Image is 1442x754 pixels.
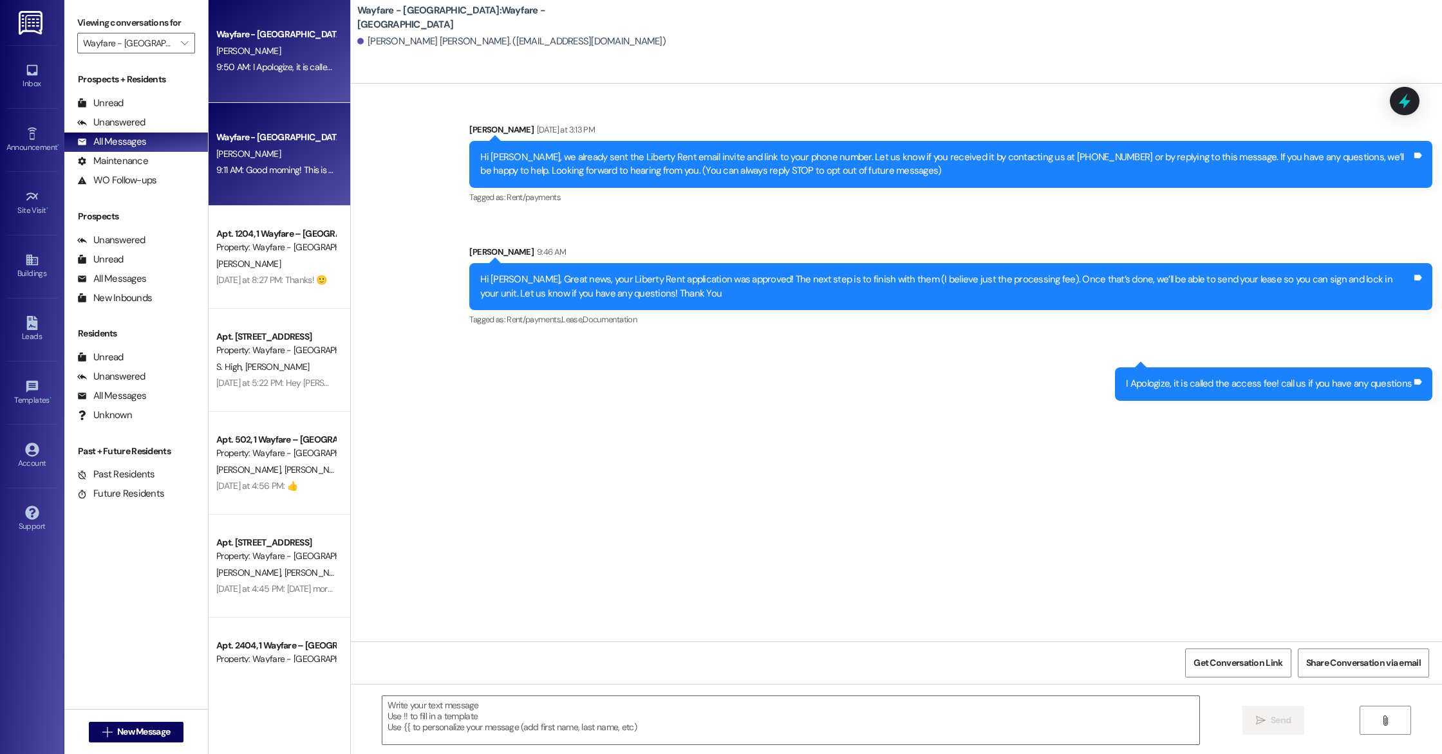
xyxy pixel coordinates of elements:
div: Hi [PERSON_NAME], we already sent the Liberty Rent email invite and link to your phone number. Le... [480,151,1412,178]
span: S. High [216,361,245,372]
div: Unanswered [77,234,145,247]
div: Past Residents [77,468,155,481]
label: Viewing conversations for [77,13,195,33]
div: All Messages [77,135,146,149]
div: All Messages [77,389,146,403]
div: Hi [PERSON_NAME], Great news, your Liberty Rent application was approved! The next step is to fin... [480,273,1412,300]
div: [DATE] at 5:22 PM: Hey [PERSON_NAME]! In the morning they will be partially parked in front of yo... [216,377,675,389]
div: [DATE] at 4:56 PM: 👍 [216,480,297,492]
b: Wayfare - [GEOGRAPHIC_DATA]: Wayfare - [GEOGRAPHIC_DATA] [357,4,615,32]
div: Residents [64,327,208,340]
div: Wayfare - [GEOGRAPHIC_DATA] [216,131,335,144]
span: [PERSON_NAME] [216,464,285,475]
span: • [46,204,48,213]
div: Unread [77,253,124,266]
div: 9:46 AM [534,245,566,259]
span: [PERSON_NAME] [216,567,285,578]
div: WO Follow-ups [77,174,156,187]
span: [PERSON_NAME] [216,148,281,160]
span: New Message [117,725,170,739]
a: Support [6,502,58,537]
span: Get Conversation Link [1194,656,1282,670]
span: [PERSON_NAME] [216,258,281,270]
i:  [102,727,112,737]
div: Unread [77,351,124,364]
div: Property: Wayfare - [GEOGRAPHIC_DATA] [216,446,335,460]
span: Rent/payments [507,192,561,203]
i:  [1256,715,1266,726]
div: Unknown [77,409,132,422]
a: Site Visit • [6,186,58,221]
button: New Message [89,722,184,742]
div: Past + Future Residents [64,445,208,458]
div: [DATE] at 4:45 PM: [DATE] morning at 8:00 AM, concrete will be poured in the area between 1100 an... [216,583,1308,594]
div: I Apologize, it is called the access fee! call us if you have any questions [1126,377,1412,391]
div: [PERSON_NAME] [469,123,1432,141]
a: Templates • [6,376,58,410]
div: Future Residents [77,487,164,501]
div: Unanswered [77,116,145,129]
span: Send [1271,713,1291,727]
div: 9:11 AM: Good morning! This is [PERSON_NAME] with Wayfare [GEOGRAPHIC_DATA] Apartments. The last ... [216,164,1259,176]
span: • [50,394,51,403]
div: [PERSON_NAME] [PERSON_NAME]. ([EMAIL_ADDRESS][DOMAIN_NAME]) [357,35,666,48]
input: All communities [83,33,174,53]
div: Property: Wayfare - [GEOGRAPHIC_DATA] [216,652,335,666]
span: [PERSON_NAME] [284,464,348,475]
div: Apt. 502, 1 Wayfare – [GEOGRAPHIC_DATA] [216,433,335,446]
div: Maintenance [77,154,148,168]
button: Get Conversation Link [1185,648,1291,677]
span: • [57,141,59,150]
div: Wayfare - [GEOGRAPHIC_DATA] [216,28,335,41]
span: [PERSON_NAME] [284,567,348,578]
div: Prospects [64,210,208,223]
span: [PERSON_NAME] [216,45,281,57]
div: Apt. [STREET_ADDRESS] [216,330,335,344]
span: Documentation [583,314,637,325]
img: ResiDesk Logo [19,11,45,35]
div: Apt. 1204, 1 Wayfare – [GEOGRAPHIC_DATA] [216,227,335,241]
div: All Messages [77,272,146,286]
div: Prospects + Residents [64,73,208,86]
div: New Inbounds [77,291,152,305]
div: Tagged as: [469,188,1432,207]
span: [PERSON_NAME] [245,361,310,372]
div: Property: Wayfare - [GEOGRAPHIC_DATA] [216,241,335,254]
div: Unanswered [77,370,145,383]
div: Tagged as: [469,310,1432,329]
i:  [181,38,188,48]
button: Share Conversation via email [1298,648,1429,677]
div: [PERSON_NAME] [469,245,1432,263]
a: Account [6,439,58,474]
a: Inbox [6,59,58,94]
span: Share Conversation via email [1306,656,1421,670]
div: 9:50 AM: I Apologize, it is called the access fee! call us if you have any questions [216,61,514,73]
div: [DATE] at 3:13 PM [534,123,595,136]
button: Send [1242,706,1305,735]
span: Rent/payments , [507,314,561,325]
div: Apt. [STREET_ADDRESS] [216,536,335,549]
span: Lease , [561,314,583,325]
a: Buildings [6,249,58,284]
div: Unread [77,97,124,110]
div: Property: Wayfare - [GEOGRAPHIC_DATA] [216,549,335,563]
div: Apt. 2404, 1 Wayfare – [GEOGRAPHIC_DATA] [216,639,335,652]
i:  [1380,715,1390,726]
a: Leads [6,312,58,347]
div: Property: Wayfare - [GEOGRAPHIC_DATA] [216,344,335,357]
div: [DATE] at 8:27 PM: Thanks! 🙂 [216,274,326,286]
